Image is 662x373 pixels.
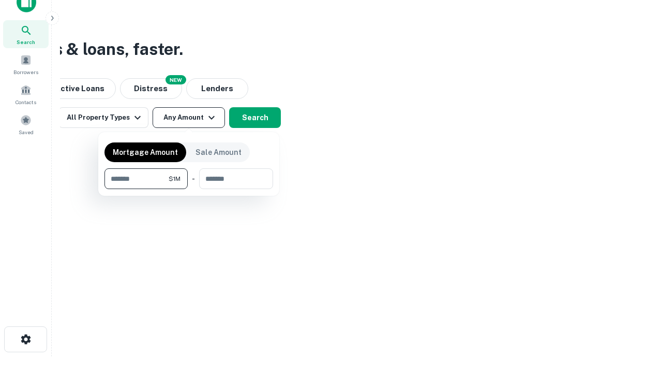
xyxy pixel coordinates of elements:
div: - [192,168,195,189]
p: Mortgage Amount [113,147,178,158]
iframe: Chat Widget [610,290,662,340]
span: $1M [169,174,180,183]
p: Sale Amount [195,147,242,158]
